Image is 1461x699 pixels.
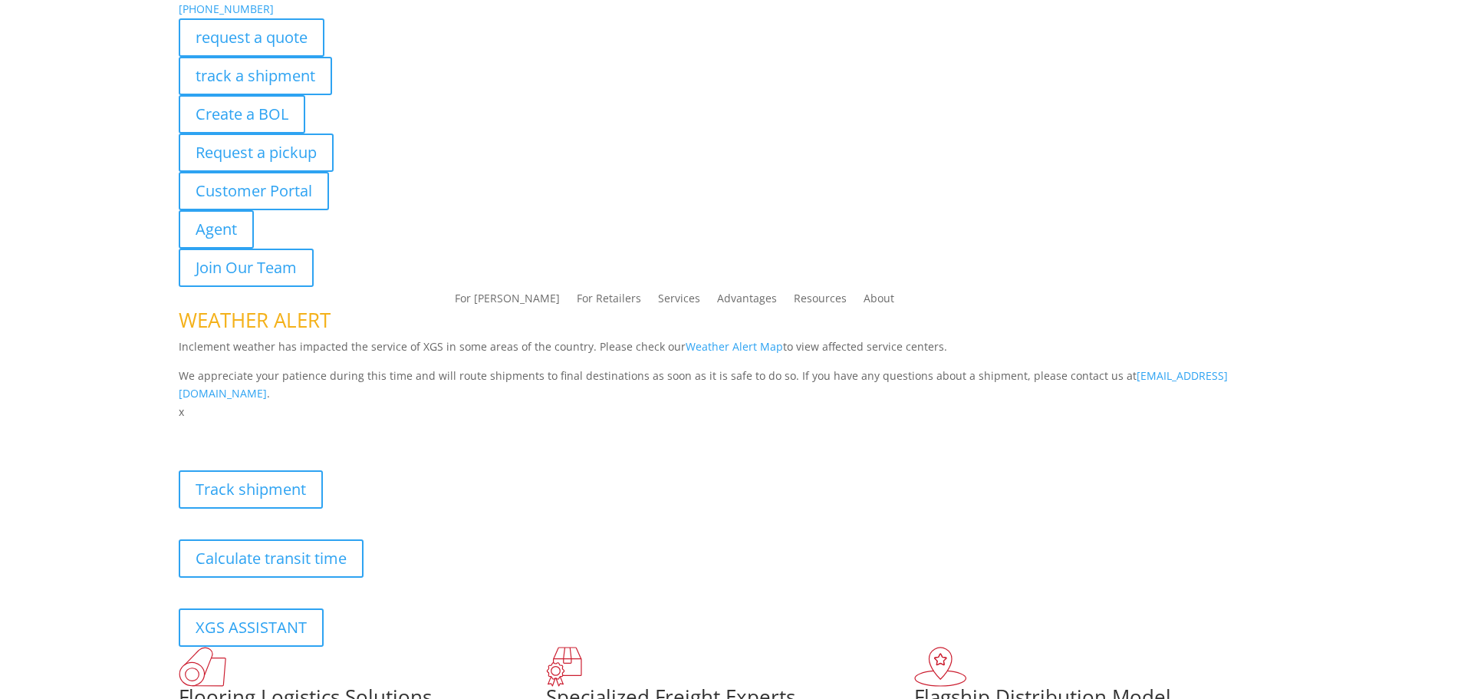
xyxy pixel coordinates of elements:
a: Weather Alert Map [686,339,783,354]
a: Calculate transit time [179,539,364,578]
a: Customer Portal [179,172,329,210]
img: xgs-icon-focused-on-flooring-red [546,647,582,687]
p: Inclement weather has impacted the service of XGS in some areas of the country. Please check our ... [179,338,1283,367]
a: XGS ASSISTANT [179,608,324,647]
a: About [864,293,894,310]
a: Services [658,293,700,310]
a: Request a pickup [179,134,334,172]
p: We appreciate your patience during this time and will route shipments to final destinations as so... [179,367,1283,404]
a: [PHONE_NUMBER] [179,2,274,16]
img: xgs-icon-total-supply-chain-intelligence-red [179,647,226,687]
a: Advantages [717,293,777,310]
p: x [179,403,1283,421]
a: Join Our Team [179,249,314,287]
b: Visibility, transparency, and control for your entire supply chain. [179,424,521,438]
a: Track shipment [179,470,323,509]
a: track a shipment [179,57,332,95]
img: xgs-icon-flagship-distribution-model-red [914,647,967,687]
a: request a quote [179,18,324,57]
a: Agent [179,210,254,249]
span: WEATHER ALERT [179,306,331,334]
a: Resources [794,293,847,310]
a: For [PERSON_NAME] [455,293,560,310]
a: Create a BOL [179,95,305,134]
a: For Retailers [577,293,641,310]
